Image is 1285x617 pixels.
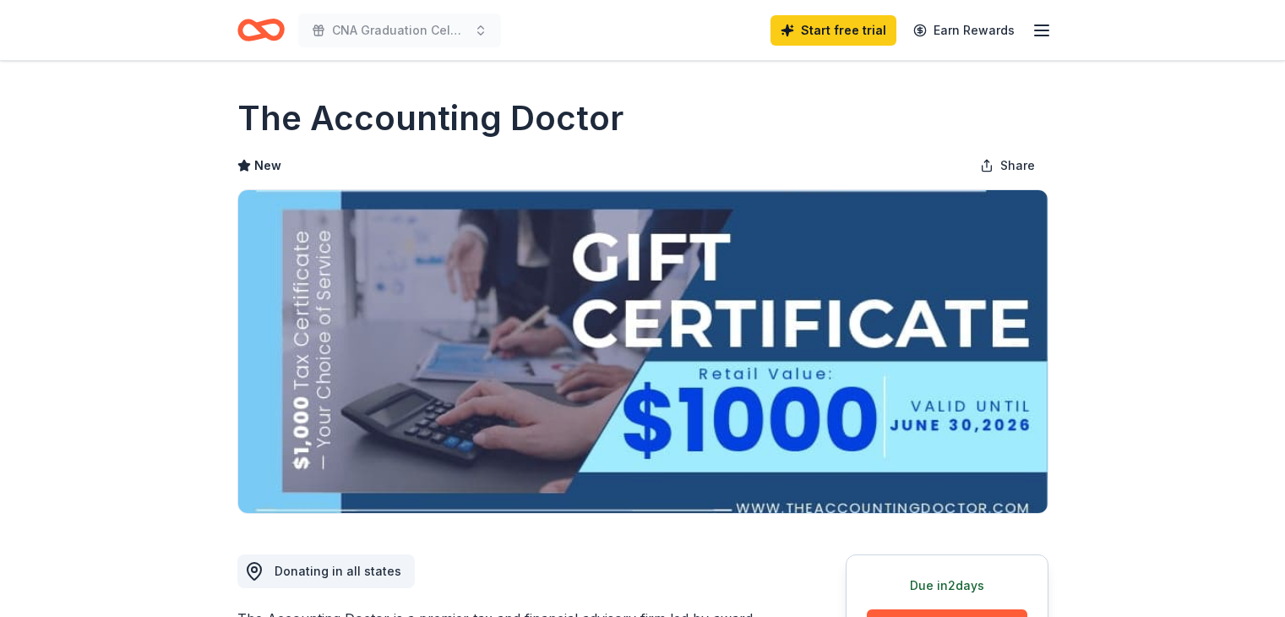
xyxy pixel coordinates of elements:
button: CNA Graduation Celebration [298,14,501,47]
div: Due in 2 days [867,576,1027,596]
h1: The Accounting Doctor [237,95,623,142]
button: Share [966,149,1048,183]
a: Earn Rewards [903,15,1025,46]
span: Share [1000,156,1035,176]
a: Home [237,10,285,50]
span: CNA Graduation Celebration [332,20,467,41]
span: Donating in all states [275,564,401,578]
img: Image for The Accounting Doctor [238,190,1048,513]
a: Start free trial [770,15,896,46]
span: New [254,156,281,176]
